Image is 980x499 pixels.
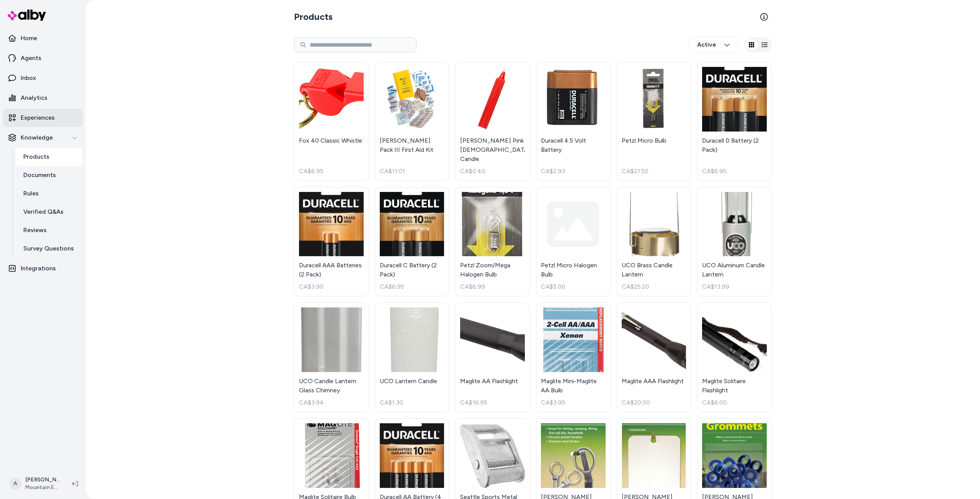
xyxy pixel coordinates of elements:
p: Rules [23,189,39,198]
p: Inbox [21,73,36,83]
a: Maglite Mini-Maglite AA BulbMaglite Mini-Maglite AA BulbCA$3.95 [536,302,611,412]
a: Petzl Micro Halogen BulbCA$5.00 [536,187,611,297]
span: Mountain Equipment Company [25,484,60,491]
p: Home [21,34,37,43]
p: Experiences [21,113,55,122]
a: Agents [3,49,83,67]
a: Petzl Micro BulbPetzl Micro BulbCA$21.50 [617,62,691,181]
a: Home [3,29,83,47]
p: [PERSON_NAME] [25,476,60,484]
a: Duracell C Battery (2 Pack)Duracell C Battery (2 Pack)CA$6.95 [375,187,449,297]
a: Products [16,148,83,166]
p: Knowledge [21,133,53,142]
a: Experiences [3,109,83,127]
a: Maglite AAA FlashlightMaglite AAA FlashlightCA$20.00 [617,302,691,412]
h2: Products [294,11,333,23]
a: Verified Q&As [16,203,83,221]
a: Duracell 4.5 Volt BatteryDuracell 4.5 Volt BatteryCA$2.93 [536,62,611,181]
a: Duracell D Battery (2 Pack)Duracell D Battery (2 Pack)CA$6.95 [697,62,772,181]
p: Integrations [21,264,56,273]
a: Fox 40 Classic WhistleFox 40 Classic WhistleCA$6.95 [294,62,369,181]
button: A[PERSON_NAME]Mountain Equipment Company [5,471,66,496]
p: Verified Q&As [23,207,64,216]
p: Reviews [23,226,47,235]
a: UCO Brass Candle LanternUCO Brass Candle LanternCA$25.20 [617,187,691,297]
p: Products [23,152,49,161]
a: Duracell AAA Batteries (2 Pack)Duracell AAA Batteries (2 Pack)CA$3.90 [294,187,369,297]
a: Coghlan's Pack III First Aid Kit[PERSON_NAME] Pack III First Aid KitCA$11.01 [375,62,449,181]
a: Maglite AA FlashlightMaglite AA FlashlightCA$16.95 [455,302,530,412]
a: Documents [16,166,83,184]
a: UCO Candle Lantern Glass ChimneyUCO Candle Lantern Glass ChimneyCA$3.94 [294,302,369,412]
a: Maglite Solitaire FlashlightMaglite Solitaire FlashlightCA$6.00 [697,302,772,412]
img: alby Logo [8,10,46,21]
a: Inbox [3,69,83,87]
p: Agents [21,54,41,63]
p: Survey Questions [23,244,74,253]
button: Knowledge [3,128,83,147]
a: Analytics [3,89,83,107]
a: Petzl Zoom/Mega Halogen BulbPetzl Zoom/Mega Halogen BulbCA$6.99 [455,187,530,297]
a: Survey Questions [16,239,83,258]
p: Documents [23,171,56,180]
a: Coghlan's Pink Lady Candle[PERSON_NAME] Pink [DEMOGRAPHIC_DATA] CandleCA$0.40 [455,62,530,181]
span: A [9,478,21,490]
a: Reviews [16,221,83,239]
a: Integrations [3,259,83,278]
p: Analytics [21,93,47,102]
a: UCO Lantern CandleUCO Lantern CandleCA$1.30 [375,302,449,412]
button: Active [689,37,738,53]
a: Rules [16,184,83,203]
a: UCO Aluminum Candle LanternUCO Aluminum Candle LanternCA$13.99 [697,187,772,297]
